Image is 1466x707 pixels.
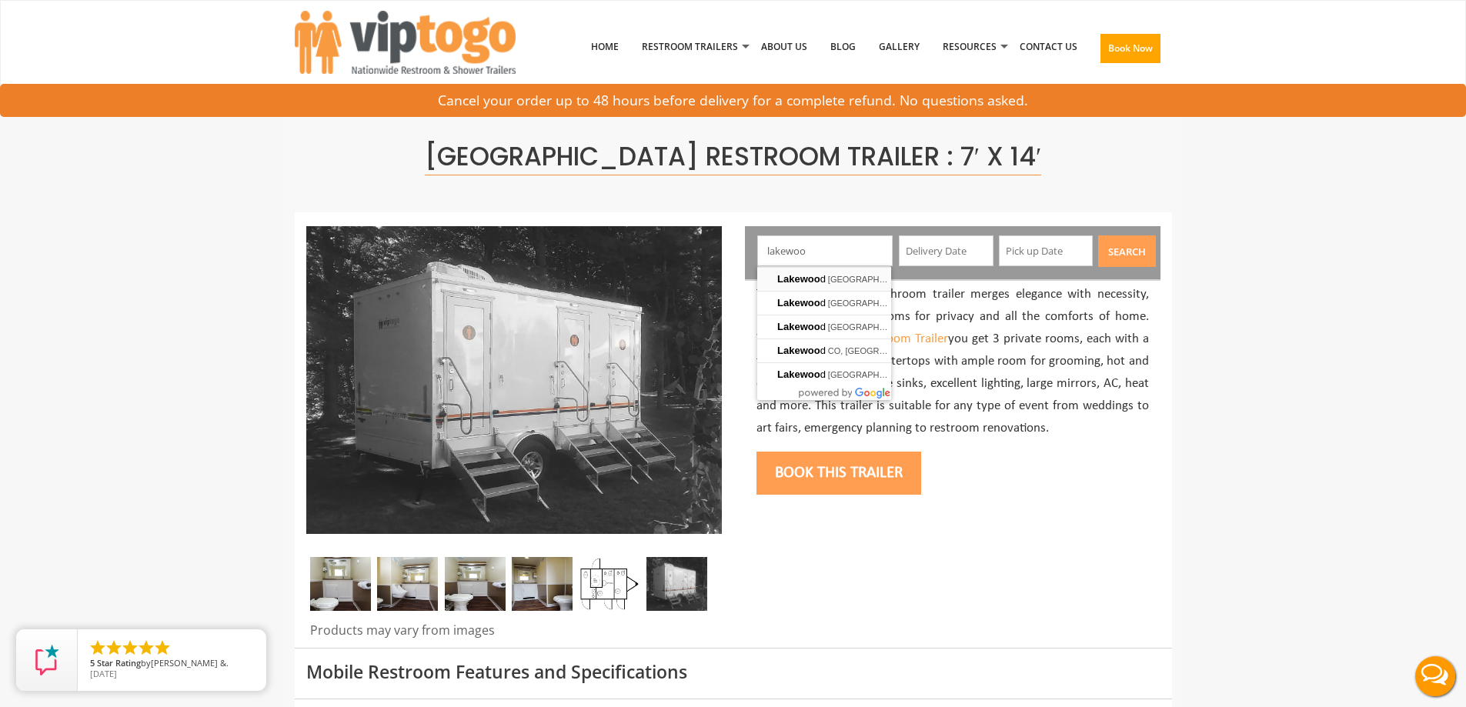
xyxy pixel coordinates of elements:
[777,345,828,356] span: d
[377,557,438,611] img: 3 station 03
[512,557,573,611] img: 3 Station 01
[306,226,722,534] img: Side view of three station restroom trailer with three separate doors with signs
[777,297,820,308] span: Lakewoo
[828,275,1009,284] span: [GEOGRAPHIC_DATA], [GEOGRAPHIC_DATA]
[777,273,828,285] span: d
[306,622,722,648] div: Products may vary from images
[88,639,107,657] li: 
[777,369,828,380] span: d
[306,662,1160,682] h3: Mobile Restroom Features and Specifications
[828,346,933,355] span: CO, [GEOGRAPHIC_DATA]
[90,668,117,679] span: [DATE]
[999,235,1094,266] input: Pick up Date
[1089,7,1172,96] a: Book Now
[445,557,506,611] img: 3 Station 02
[777,297,828,308] span: d
[1100,34,1160,63] button: Book Now
[90,657,95,669] span: 5
[1008,7,1089,87] a: Contact Us
[1098,235,1156,267] button: Search
[777,321,828,332] span: d
[819,7,867,87] a: Blog
[97,657,141,669] span: Star Rating
[295,11,516,74] img: VIPTOGO
[756,452,921,495] button: Book this trailer
[1404,645,1466,707] button: Live Chat
[757,235,893,266] input: Enter your Address
[579,557,639,611] img: Floor Plan of 3 station restroom with sink and toilet
[105,639,123,657] li: 
[756,284,1149,439] p: The Vegas 3 station bathroom trailer merges elegance with necessity, providing 3 separate rooms f...
[310,557,371,611] img: Zoomed out full inside view of restroom station with a stall, a mirror, tissue holder and a sink
[579,7,630,87] a: Home
[777,345,820,356] span: Lakewoo
[777,273,820,285] span: Lakewoo
[828,298,1009,308] span: [GEOGRAPHIC_DATA], [GEOGRAPHIC_DATA]
[899,235,993,266] input: Delivery Date
[750,7,819,87] a: About Us
[777,369,820,380] span: Lakewoo
[425,138,1041,175] span: [GEOGRAPHIC_DATA] Restroom Trailer : 7′ x 14′
[137,639,155,657] li: 
[867,7,931,87] a: Gallery
[777,321,820,332] span: Lakewoo
[153,639,172,657] li: 
[859,332,948,345] a: Restroom Trailer
[121,639,139,657] li: 
[828,322,1009,332] span: [GEOGRAPHIC_DATA], [GEOGRAPHIC_DATA]
[646,557,707,611] img: Side view of three station restroom trailer with three separate doors with signs
[630,7,750,87] a: Restroom Trailers
[90,659,254,669] span: by
[32,645,62,675] img: Review Rating
[931,7,1008,87] a: Resources
[151,657,229,669] span: [PERSON_NAME] &.
[828,370,1009,379] span: [GEOGRAPHIC_DATA], [GEOGRAPHIC_DATA]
